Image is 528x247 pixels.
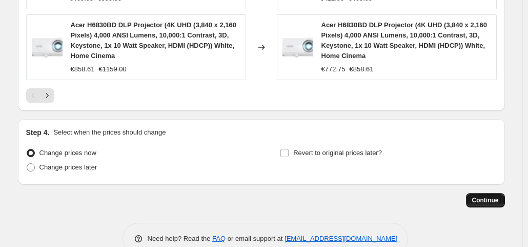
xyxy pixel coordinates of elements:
span: Acer H6830BD DLP Projector (4K UHD (3,840 x 2,160 Pixels) 4,000 ANSI Lumens, 10,000:1 Contrast, 3... [71,21,236,60]
a: FAQ [212,235,226,242]
button: Next [40,88,54,103]
span: Revert to original prices later? [293,149,382,157]
span: Acer H6830BD DLP Projector (4K UHD (3,840 x 2,160 Pixels) 4,000 ANSI Lumens, 10,000:1 Contrast, 3... [321,21,487,60]
img: 61PeRfMH-5L_80x.jpg [32,32,63,63]
strike: €1159.00 [99,64,127,74]
span: Change prices now [39,149,96,157]
div: €858.61 [71,64,95,74]
div: €772.75 [321,64,346,74]
span: Need help? Read the [148,235,213,242]
nav: Pagination [26,88,54,103]
span: or email support at [226,235,285,242]
a: [EMAIL_ADDRESS][DOMAIN_NAME] [285,235,397,242]
img: 61PeRfMH-5L_80x.jpg [282,32,313,63]
strike: €858.61 [350,64,374,74]
h2: Step 4. [26,127,50,138]
p: Select when the prices should change [53,127,166,138]
button: Continue [466,193,505,207]
span: Change prices later [39,163,97,171]
span: Continue [472,196,499,204]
